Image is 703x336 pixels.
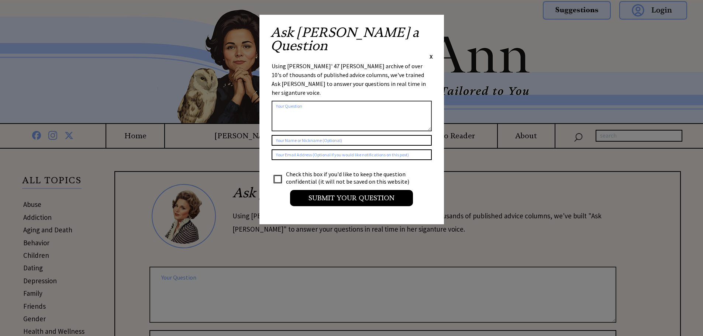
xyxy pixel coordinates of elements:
td: Check this box if you'd like to keep the question confidential (it will not be saved on this webs... [286,170,416,186]
span: X [430,53,433,60]
input: Submit your Question [290,190,413,206]
h2: Ask [PERSON_NAME] a Question [270,26,433,52]
input: Your Name or Nickname (Optional) [272,135,432,146]
input: Your Email Address (Optional if you would like notifications on this post) [272,149,432,160]
div: Using [PERSON_NAME]' 47 [PERSON_NAME] archive of over 10's of thousands of published advice colum... [272,62,432,97]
